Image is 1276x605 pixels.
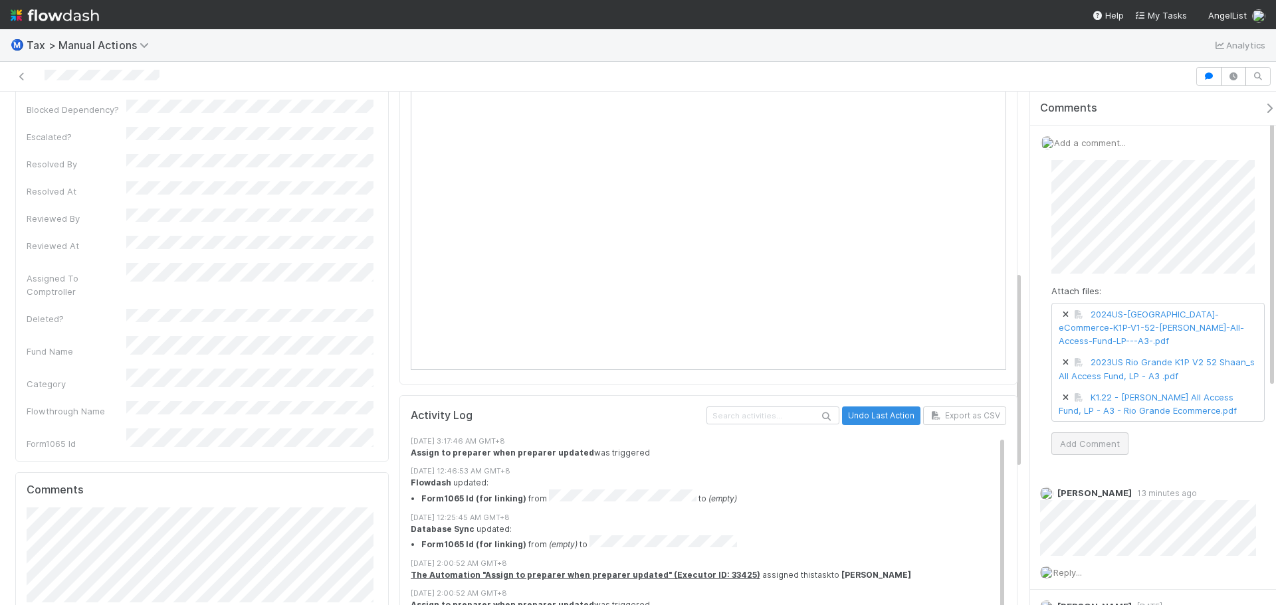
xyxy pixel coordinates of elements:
[1213,37,1265,53] a: Analytics
[411,477,1016,505] div: updated:
[411,436,1016,447] div: [DATE] 3:17:46 AM GMT+8
[11,4,99,27] img: logo-inverted-e16ddd16eac7371096b0.svg
[1092,9,1124,22] div: Help
[27,377,126,390] div: Category
[1059,309,1244,346] a: 2024US-[GEOGRAPHIC_DATA]-eCommerce-K1P-V1-52-[PERSON_NAME]-All-Access-Fund-LP---A3-.pdf
[1059,392,1237,416] a: K1.22 - [PERSON_NAME] All Access Fund, LP - A3 - Rio Grande Ecommerce.pdf
[1051,432,1128,455] button: Add Comment
[1040,566,1053,579] img: avatar_c8e523dd-415a-4cf0-87a3-4b787501e7b6.png
[411,569,1016,581] div: assigned this task to
[421,535,1016,551] li: from to
[1041,136,1054,149] img: avatar_c8e523dd-415a-4cf0-87a3-4b787501e7b6.png
[27,39,156,52] span: Tax > Manual Actions
[1040,102,1097,115] span: Comments
[27,483,377,497] h5: Comments
[1252,9,1265,23] img: avatar_c8e523dd-415a-4cf0-87a3-4b787501e7b6.png
[411,409,704,422] h5: Activity Log
[27,212,126,225] div: Reviewed By
[27,345,126,358] div: Fund Name
[842,406,920,425] button: Undo Last Action
[11,39,24,50] span: Ⓜ️
[708,493,737,503] em: (empty)
[411,588,1016,599] div: [DATE] 2:00:52 AM GMT+8
[1134,9,1187,22] a: My Tasks
[421,489,1016,505] li: from to
[27,239,126,252] div: Reviewed At
[1040,487,1053,500] img: avatar_c8e523dd-415a-4cf0-87a3-4b787501e7b6.png
[411,570,760,580] a: The Automation "Assign to preparer when preparer updated" (Executor ID: 33425)
[1051,284,1101,298] label: Attach files:
[1134,10,1187,21] span: My Tasks
[421,539,526,549] strong: Form1065 Id (for linking)
[1132,488,1197,498] span: 13 minutes ago
[1059,357,1255,381] a: 2023US Rio Grande K1P V2 52 Shaan_s All Access Fund, LP - A3 .pdf
[411,477,451,487] strong: Flowdash
[411,512,1016,523] div: [DATE] 12:25:45 AM GMT+8
[411,558,1016,569] div: [DATE] 2:00:52 AM GMT+8
[27,157,126,171] div: Resolved By
[27,103,126,116] div: Blocked Dependency?
[27,404,126,418] div: Flowthrough Name
[421,493,526,503] strong: Form1065 Id (for linking)
[549,539,578,549] em: (empty)
[706,406,839,424] input: Search activities...
[27,185,126,198] div: Resolved At
[1053,567,1082,578] span: Reply...
[27,437,126,450] div: Form1065 Id
[411,447,1016,459] div: was triggered
[841,570,911,580] strong: [PERSON_NAME]
[27,312,126,325] div: Deleted?
[923,406,1006,425] button: Export as CSV
[1057,487,1132,498] span: [PERSON_NAME]
[411,448,594,458] strong: Assign to preparer when preparer updated
[411,466,1016,477] div: [DATE] 12:46:53 AM GMT+8
[27,272,126,298] div: Assigned To Comptroller
[411,523,1016,551] div: updated:
[1054,137,1126,148] span: Add a comment...
[411,524,475,534] strong: Database Sync
[27,130,126,143] div: Escalated?
[1208,10,1247,21] span: AngelList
